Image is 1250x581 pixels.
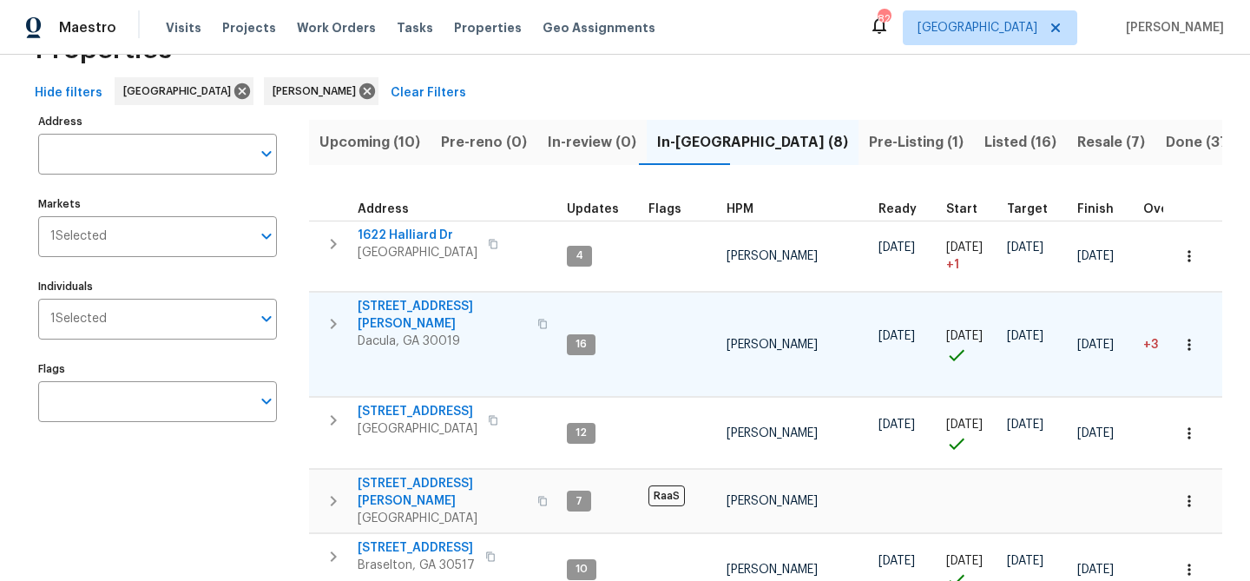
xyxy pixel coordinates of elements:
span: Resale (7) [1077,130,1145,155]
span: Hide filters [35,83,102,104]
span: Maestro [59,19,116,36]
span: [PERSON_NAME] [273,83,363,100]
span: [DATE] [1077,564,1114,576]
label: Individuals [38,281,277,292]
span: Visits [166,19,201,36]
div: Target renovation project end date [1007,203,1063,215]
span: [PERSON_NAME] [727,339,818,351]
span: 7 [569,494,589,509]
span: [DATE] [1007,555,1043,567]
span: [PERSON_NAME] [727,495,818,507]
span: 1 Selected [50,229,107,244]
label: Address [38,116,277,127]
span: Pre-Listing (1) [869,130,964,155]
div: 82 [878,10,890,28]
span: Ready [878,203,917,215]
span: [GEOGRAPHIC_DATA] [358,420,477,438]
span: Target [1007,203,1048,215]
div: Actual renovation start date [946,203,993,215]
span: Upcoming (10) [319,130,420,155]
span: Work Orders [297,19,376,36]
button: Clear Filters [384,77,473,109]
span: HPM [727,203,753,215]
span: [DATE] [946,241,983,254]
span: [STREET_ADDRESS][PERSON_NAME] [358,298,527,333]
span: [GEOGRAPHIC_DATA] [918,19,1037,36]
span: Projects [222,19,276,36]
div: [PERSON_NAME] [264,77,378,105]
span: + 1 [946,256,959,274]
span: Updates [567,203,619,215]
span: Properties [454,19,522,36]
span: [PERSON_NAME] [1119,19,1224,36]
span: [STREET_ADDRESS][PERSON_NAME] [358,475,527,510]
span: [DATE] [878,419,915,431]
span: Clear Filters [391,83,466,104]
span: Done (373) [1166,130,1242,155]
span: [GEOGRAPHIC_DATA] [123,83,238,100]
button: Open [254,142,279,166]
button: Hide filters [28,77,109,109]
span: In-review (0) [548,130,636,155]
label: Flags [38,364,277,374]
span: [DATE] [878,555,915,567]
span: 12 [569,426,594,440]
span: In-[GEOGRAPHIC_DATA] (8) [657,130,848,155]
span: Overall [1143,203,1188,215]
span: [GEOGRAPHIC_DATA] [358,244,477,261]
span: [DATE] [1007,330,1043,342]
span: [GEOGRAPHIC_DATA] [358,510,527,527]
td: 3 day(s) past target finish date [1136,293,1211,397]
span: Flags [648,203,681,215]
span: [PERSON_NAME] [727,427,818,439]
span: 1622 Halliard Dr [358,227,477,244]
span: Braselton, GA 30517 [358,557,475,574]
span: [DATE] [1007,419,1043,431]
td: Project started on time [939,398,1000,469]
span: Finish [1077,203,1114,215]
span: Tasks [397,22,433,34]
label: Markets [38,199,277,209]
span: 4 [569,248,590,263]
span: [DATE] [1077,427,1114,439]
span: [DATE] [1077,339,1114,351]
span: Properties [35,41,172,58]
span: 10 [569,562,595,577]
span: RaaS [648,485,685,506]
span: Dacula, GA 30019 [358,333,527,350]
span: Address [358,203,409,215]
span: +3 [1143,339,1158,351]
span: 1 Selected [50,312,107,327]
td: Project started on time [939,293,1000,397]
span: [PERSON_NAME] [727,564,818,576]
span: [DATE] [878,241,915,254]
span: 16 [569,337,594,352]
span: Start [946,203,977,215]
span: [DATE] [878,330,915,342]
span: [STREET_ADDRESS] [358,539,475,557]
span: [DATE] [946,419,983,431]
span: Geo Assignments [543,19,655,36]
span: Pre-reno (0) [441,130,527,155]
span: [STREET_ADDRESS] [358,403,477,420]
button: Open [254,224,279,248]
span: [PERSON_NAME] [727,250,818,262]
button: Open [254,307,279,331]
div: Earliest renovation start date (first business day after COE or Checkout) [878,203,932,215]
span: [DATE] [946,555,983,567]
span: [DATE] [946,330,983,342]
div: Projected renovation finish date [1077,203,1129,215]
span: Listed (16) [984,130,1056,155]
div: [GEOGRAPHIC_DATA] [115,77,253,105]
span: [DATE] [1077,250,1114,262]
button: Open [254,389,279,413]
span: [DATE] [1007,241,1043,254]
div: Days past target finish date [1143,203,1204,215]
